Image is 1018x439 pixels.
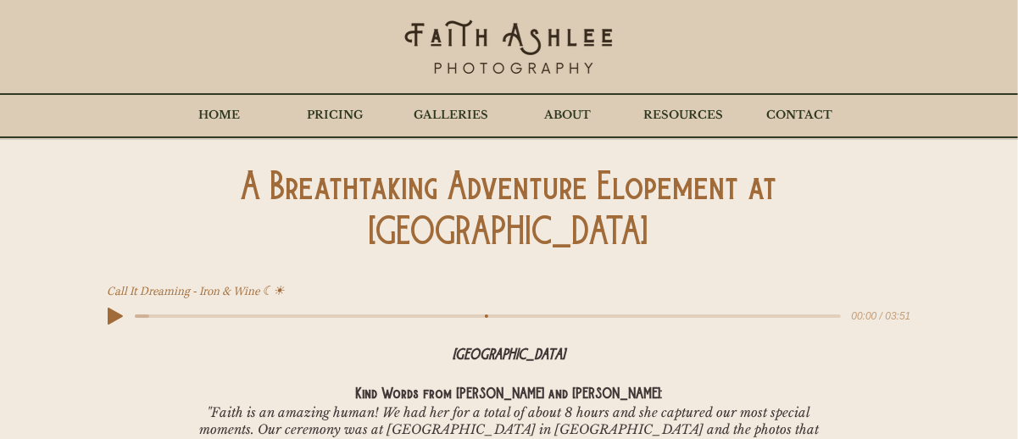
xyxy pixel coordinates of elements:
p: ABOUT [536,94,599,136]
a: GALLERIES [393,94,509,136]
span: [GEOGRAPHIC_DATA] [453,347,565,364]
iframe: Wix Chat [823,383,1018,439]
span: [GEOGRAPHIC_DATA] [370,212,648,257]
p: RESOURCES [636,94,732,136]
a: HOME [161,94,277,136]
span: 00:00 / 03:51 [841,308,910,325]
span: Call It Dreaming - Iron & Wine ☾☀ [108,286,285,298]
img: Faith's Logo Black_edited_edited.png [403,17,615,81]
p: HOME [190,94,248,136]
p: CONTACT [758,94,841,136]
div: PRICING [277,94,393,136]
p: GALLERIES [406,94,498,136]
span: Kind Words from [PERSON_NAME] and [PERSON_NAME]: [356,386,663,403]
button: Play [108,308,123,325]
a: CONTACT [742,94,857,136]
p: PRICING [299,94,372,136]
a: ABOUT [509,94,626,136]
span: A Breathtaking Adventure Elopement at [241,167,777,212]
a: RESOURCES [626,94,742,136]
nav: Site [161,94,857,136]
